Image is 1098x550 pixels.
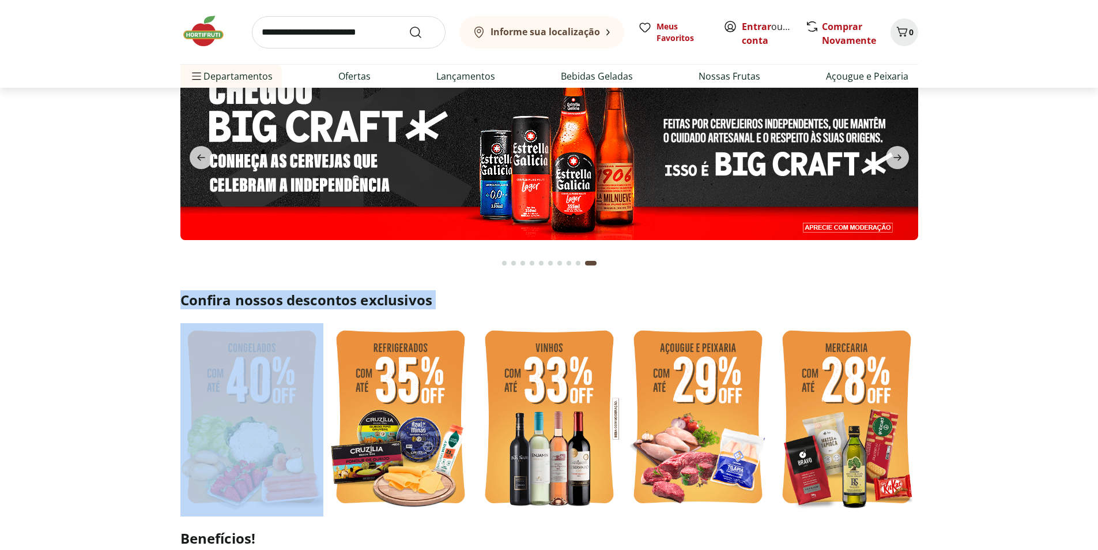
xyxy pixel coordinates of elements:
img: feira [180,323,323,514]
button: Go to page 4 from fs-carousel [527,249,537,277]
a: Açougue e Peixaria [826,69,908,83]
img: açougue [627,323,769,514]
h2: Benefícios! [180,530,918,547]
a: Bebidas Geladas [561,69,633,83]
button: Carrinho [891,18,918,46]
span: Meus Favoritos [656,21,710,44]
img: stella [180,61,918,240]
button: Go to page 7 from fs-carousel [555,249,564,277]
button: Informe sua localização [459,16,624,48]
button: Go to page 5 from fs-carousel [537,249,546,277]
button: Menu [190,62,203,90]
span: Departamentos [190,62,273,90]
a: Entrar [742,20,771,33]
button: Go to page 6 from fs-carousel [546,249,555,277]
img: mercearia [775,323,918,514]
img: Hortifruti [180,14,238,48]
button: Go to page 1 from fs-carousel [500,249,509,277]
a: Nossas Frutas [699,69,760,83]
b: Informe sua localização [490,25,600,38]
img: vinho [478,323,621,514]
input: search [252,16,446,48]
button: next [877,146,918,169]
button: Go to page 8 from fs-carousel [564,249,573,277]
a: Criar conta [742,20,805,47]
button: Go to page 3 from fs-carousel [518,249,527,277]
button: previous [180,146,222,169]
img: refrigerados [329,323,472,514]
h2: Confira nossos descontos exclusivos [180,291,918,309]
button: Current page from fs-carousel [583,249,599,277]
a: Lançamentos [436,69,495,83]
span: 0 [909,27,914,38]
button: Submit Search [409,25,436,39]
button: Go to page 9 from fs-carousel [573,249,583,277]
a: Ofertas [338,69,371,83]
span: ou [742,20,793,47]
a: Meus Favoritos [638,21,710,44]
a: Comprar Novamente [822,20,876,47]
button: Go to page 2 from fs-carousel [509,249,518,277]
